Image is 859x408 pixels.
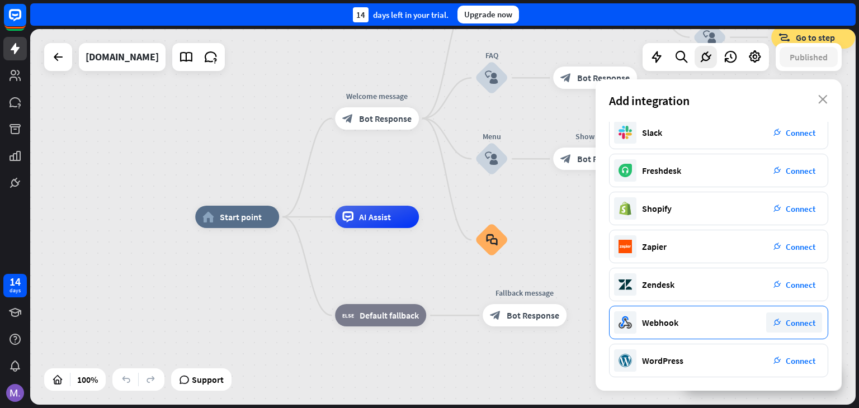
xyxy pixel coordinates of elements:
[86,43,159,71] div: makhyar.com
[609,93,690,108] span: Add integration
[786,241,815,252] span: Connect
[786,127,815,138] span: Connect
[353,7,449,22] div: days left in your trial.
[773,357,781,364] i: plug_integration
[342,310,354,321] i: block_fallback
[359,211,391,222] span: AI Assist
[796,32,835,43] span: Go to step
[3,274,27,297] a: 14 days
[780,47,838,67] button: Published
[360,310,419,321] span: Default fallback
[703,31,716,44] i: block_user_input
[773,319,781,326] i: plug_integration
[786,165,815,176] span: Connect
[818,95,828,104] i: close
[773,281,781,288] i: plug_integration
[560,72,572,83] i: block_bot_response
[327,91,427,102] div: Welcome message
[577,72,630,83] span: Bot Response
[485,71,498,84] i: block_user_input
[786,203,815,214] span: Connect
[786,355,815,366] span: Connect
[545,131,645,142] div: Show Menu
[642,203,672,214] div: Shopify
[642,165,681,176] div: Freshdesk
[773,129,781,136] i: plug_integration
[74,371,101,388] div: 100%
[642,355,683,366] div: WordPress
[10,287,21,295] div: days
[773,243,781,250] i: plug_integration
[642,241,667,252] div: Zapier
[778,32,790,43] i: block_goto
[202,211,214,222] i: home_2
[773,205,781,212] i: plug_integration
[577,153,630,164] span: Bot Response
[786,279,815,290] span: Connect
[353,7,369,22] div: 14
[10,277,21,287] div: 14
[474,287,575,298] div: Fallback message
[458,50,525,61] div: FAQ
[642,279,674,290] div: Zendesk
[457,6,519,23] div: Upgrade now
[9,4,43,38] button: Open LiveChat chat widget
[642,317,678,328] div: Webhook
[490,310,501,321] i: block_bot_response
[342,113,353,124] i: block_bot_response
[458,131,525,142] div: Menu
[485,152,498,165] i: block_user_input
[220,211,262,222] span: Start point
[486,234,498,246] i: block_faq
[359,113,412,124] span: Bot Response
[560,153,572,164] i: block_bot_response
[192,371,224,388] span: Support
[507,310,559,321] span: Bot Response
[773,167,781,174] i: plug_integration
[642,127,662,138] div: Slack
[786,317,815,328] span: Connect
